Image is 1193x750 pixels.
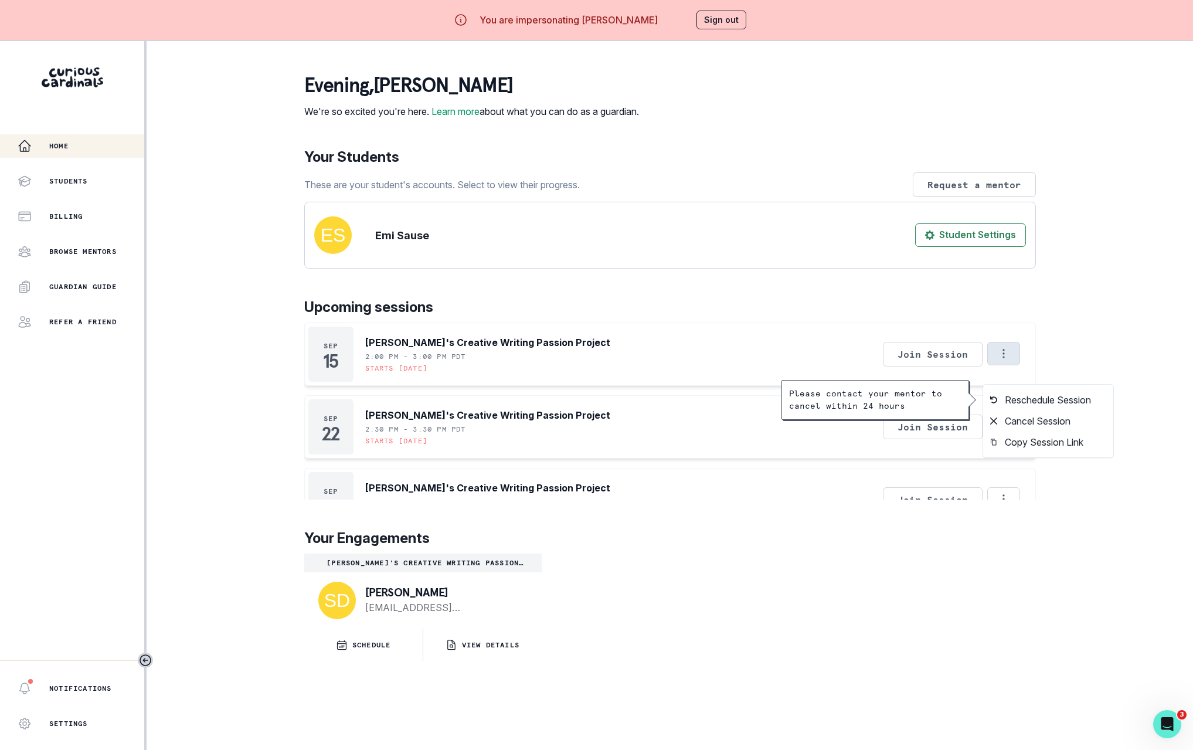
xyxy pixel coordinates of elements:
[462,640,519,650] p: VIEW DETAILS
[49,317,117,327] p: Refer a friend
[883,487,983,512] button: Join Session
[304,104,639,118] p: We're so excited you're here. about what you can do as a guardian.
[49,247,117,256] p: Browse Mentors
[696,11,746,29] button: Sign out
[365,364,428,373] p: Starts [DATE]
[375,228,429,243] p: Emi Sause
[365,335,610,349] p: [PERSON_NAME]'s Creative Writing Passion Project
[49,719,88,728] p: Settings
[322,428,339,440] p: 22
[352,640,391,650] p: SCHEDULE
[1153,710,1181,738] iframe: Intercom live chat
[883,415,983,439] button: Join Session
[49,177,88,186] p: Students
[324,414,338,423] p: Sep
[49,282,117,291] p: Guardian Guide
[365,586,523,598] p: [PERSON_NAME]
[49,141,69,151] p: Home
[915,223,1026,247] button: Student Settings
[314,216,352,254] img: svg
[365,600,523,615] a: [EMAIL_ADDRESS][DOMAIN_NAME]
[309,558,537,568] p: [PERSON_NAME]'s Creative Writing Passion Project
[304,147,1036,168] p: Your Students
[365,408,610,422] p: [PERSON_NAME]'s Creative Writing Passion Project
[304,74,639,97] p: evening , [PERSON_NAME]
[304,528,1036,549] p: Your Engagements
[49,684,112,693] p: Notifications
[365,497,466,507] p: 2:00 PM - 3:00 PM PDT
[323,355,338,367] p: 15
[423,629,542,661] button: VIEW DETAILS
[1177,710,1187,720] span: 3
[304,629,423,661] button: SCHEDULE
[365,352,466,361] p: 2:00 PM - 3:00 PM PDT
[987,342,1020,365] button: Options
[431,106,480,117] a: Learn more
[365,481,610,495] p: [PERSON_NAME]'s Creative Writing Passion Project
[318,582,356,619] img: svg
[304,297,1036,318] p: Upcoming sessions
[365,425,466,434] p: 2:30 PM - 3:30 PM PDT
[480,13,658,27] p: You are impersonating [PERSON_NAME]
[42,67,103,87] img: Curious Cardinals Logo
[304,178,580,192] p: These are your student's accounts. Select to view their progress.
[987,487,1020,511] button: Options
[49,212,83,221] p: Billing
[913,172,1036,197] button: Request a mentor
[324,487,338,496] p: Sep
[365,436,428,446] p: Starts [DATE]
[324,341,338,351] p: Sep
[138,653,153,668] button: Toggle sidebar
[883,342,983,366] button: Join Session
